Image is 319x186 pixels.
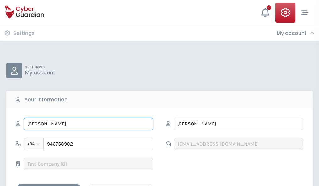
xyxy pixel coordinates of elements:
[43,138,153,150] input: 612345678
[277,30,307,36] h3: My account
[24,96,68,104] b: Your information
[25,65,55,70] p: SETTINGS >
[267,5,271,10] div: +
[27,139,40,149] span: +34
[277,30,314,36] div: My account
[25,70,55,76] p: My account
[13,30,35,36] h3: Settings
